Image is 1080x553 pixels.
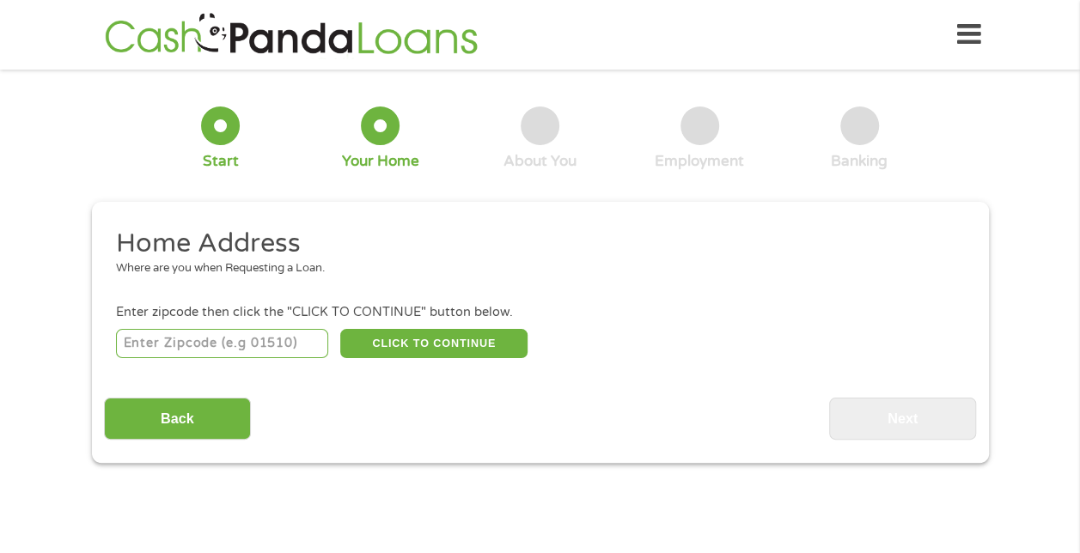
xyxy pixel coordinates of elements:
[655,152,744,171] div: Employment
[116,303,963,322] div: Enter zipcode then click the "CLICK TO CONTINUE" button below.
[829,398,976,440] input: Next
[100,10,483,59] img: GetLoanNow Logo
[342,152,419,171] div: Your Home
[831,152,888,171] div: Banking
[116,329,328,358] input: Enter Zipcode (e.g 01510)
[116,260,951,277] div: Where are you when Requesting a Loan.
[503,152,577,171] div: About You
[104,398,251,440] input: Back
[203,152,239,171] div: Start
[340,329,528,358] button: CLICK TO CONTINUE
[116,227,951,261] h2: Home Address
